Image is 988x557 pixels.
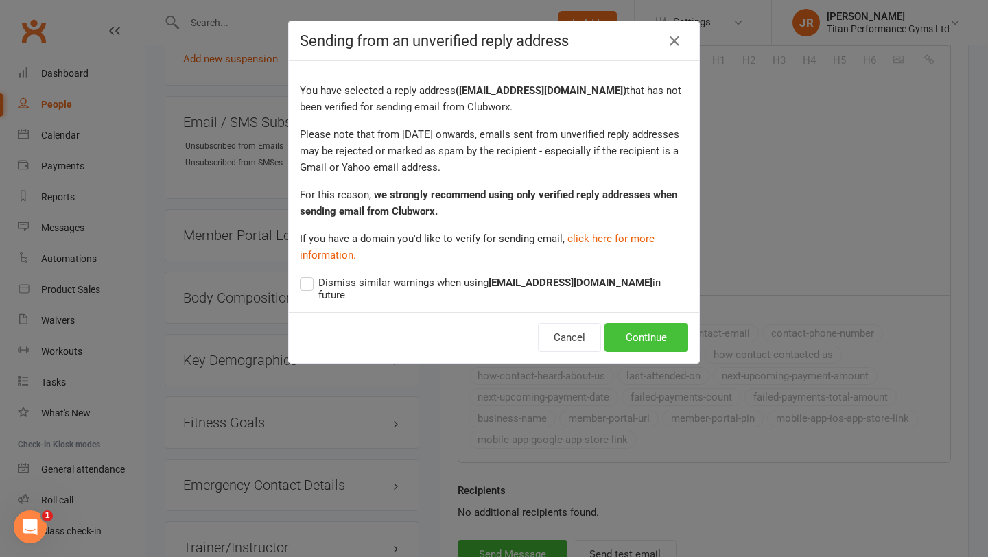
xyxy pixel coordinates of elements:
p: If you have a domain you'd like to verify for sending email, [300,230,688,263]
strong: [EMAIL_ADDRESS][DOMAIN_NAME] [489,276,652,289]
iframe: Intercom live chat [14,510,47,543]
button: Cancel [538,323,601,352]
a: Close [663,30,685,52]
p: You have selected a reply address that has not been verified for sending email from Clubworx. [300,82,688,115]
p: For this reason, [300,187,688,220]
p: Please note that from [DATE] onwards, emails sent from unverified reply addresses may be rejected... [300,126,688,176]
strong: we strongly recommend using only verified reply addresses when sending email from Clubworx. [300,189,677,217]
span: 1 [42,510,53,521]
span: Dismiss similar warnings when using in future [318,274,688,301]
strong: ( [EMAIL_ADDRESS][DOMAIN_NAME] ) [456,84,626,97]
h4: Sending from an unverified reply address [300,32,688,49]
button: Continue [604,323,688,352]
